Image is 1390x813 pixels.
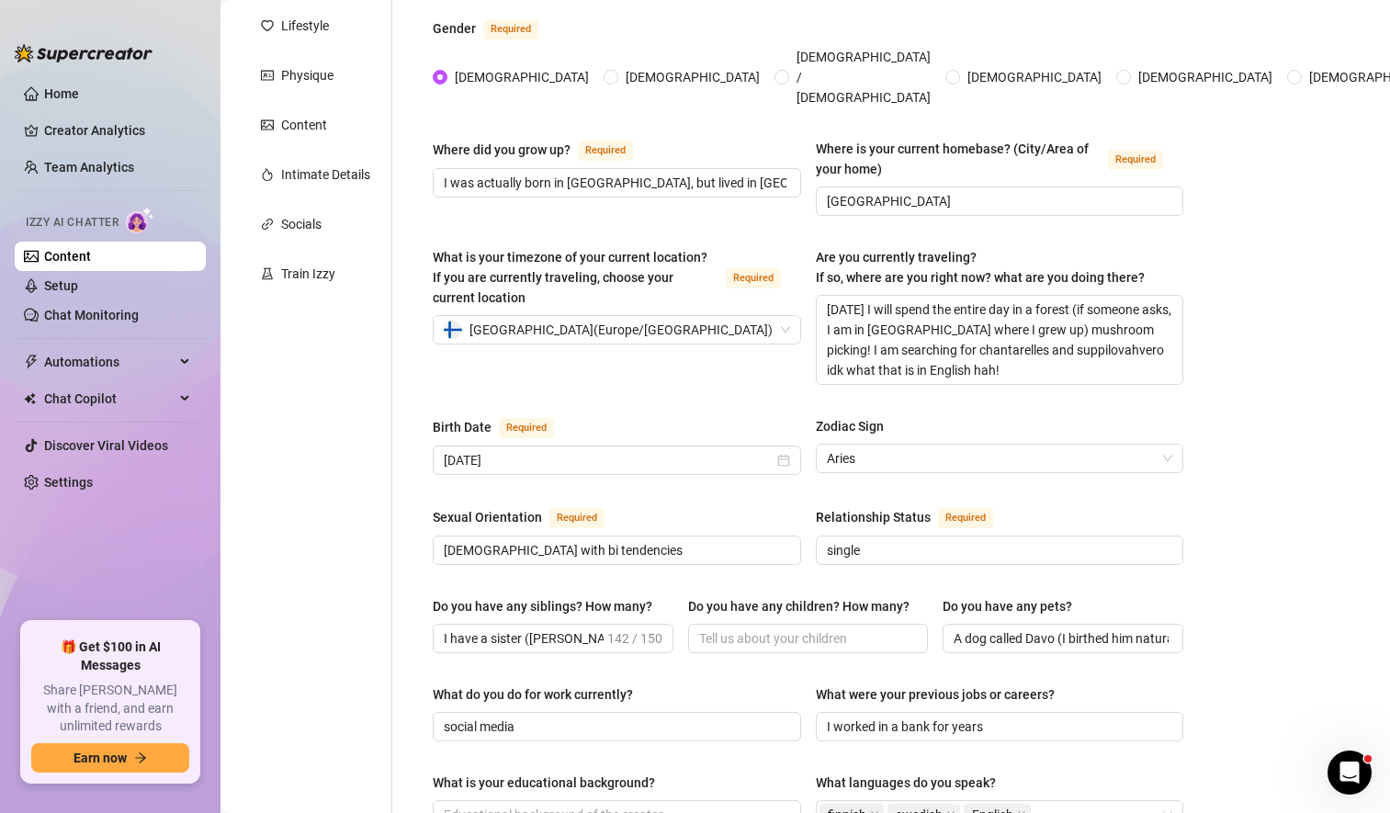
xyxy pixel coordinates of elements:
span: heart [261,19,274,32]
a: Setup [44,278,78,293]
div: What is your educational background? [433,773,655,793]
span: [GEOGRAPHIC_DATA] ( Europe/[GEOGRAPHIC_DATA] ) [469,316,773,344]
span: [DEMOGRAPHIC_DATA] [1131,67,1280,87]
input: What do you do for work currently? [444,717,786,737]
span: link [261,218,274,231]
div: Do you have any pets? [943,596,1072,616]
button: Earn nowarrow-right [31,743,189,773]
span: [DEMOGRAPHIC_DATA] [447,67,596,87]
input: Do you have any children? How many? [699,628,914,649]
img: Chat Copilot [24,392,36,405]
div: Relationship Status [816,507,931,527]
span: idcard [261,69,274,82]
div: Physique [281,65,333,85]
span: Required [726,268,781,288]
label: What languages do you speak? [816,773,1009,793]
div: Zodiac Sign [816,416,884,436]
span: arrow-right [134,751,147,764]
div: Do you have any children? How many? [688,596,910,616]
span: Chat Copilot [44,384,175,413]
div: Sexual Orientation [433,507,542,527]
span: Share [PERSON_NAME] with a friend, and earn unlimited rewards [31,682,189,736]
span: Automations [44,347,175,377]
img: logo-BBDzfeDw.svg [15,44,153,62]
img: fi [444,321,462,339]
label: Sexual Orientation [433,506,625,528]
label: Birth Date [433,416,574,438]
a: Home [44,86,79,101]
div: Content [281,115,327,135]
input: Sexual Orientation [444,540,786,560]
input: Birth Date [444,450,774,470]
label: Gender [433,17,559,40]
input: Relationship Status [827,540,1170,560]
div: Birth Date [433,417,492,437]
label: Zodiac Sign [816,416,897,436]
div: Lifestyle [281,16,329,36]
div: Where is your current homebase? (City/Area of your home) [816,139,1102,179]
label: What is your educational background? [433,773,668,793]
label: What were your previous jobs or careers? [816,684,1068,705]
span: Required [938,508,993,528]
a: Creator Analytics [44,116,191,145]
span: Earn now [73,751,127,765]
input: Where is your current homebase? (City/Area of your home) [827,191,1170,211]
textarea: [DATE] I will spend the entire day in a forest (if someone asks, I am in [GEOGRAPHIC_DATA] where ... [817,296,1183,384]
input: What were your previous jobs or careers? [827,717,1170,737]
div: Socials [281,214,322,234]
a: Settings [44,475,93,490]
div: Train Izzy [281,264,335,284]
span: experiment [261,267,274,280]
label: Do you have any siblings? How many? [433,596,665,616]
span: Required [483,19,538,40]
input: Do you have any pets? [954,628,1169,649]
label: Do you have any pets? [943,596,1085,616]
input: Where did you grow up? [444,173,786,193]
span: [DEMOGRAPHIC_DATA] [960,67,1109,87]
a: Team Analytics [44,160,134,175]
label: Do you have any children? How many? [688,596,922,616]
div: Do you have any siblings? How many? [433,596,652,616]
span: Required [499,418,554,438]
span: fire [261,168,274,181]
img: AI Chatter [126,207,154,233]
div: What were your previous jobs or careers? [816,684,1055,705]
span: 🎁 Get $100 in AI Messages [31,638,189,674]
span: Izzy AI Chatter [26,214,119,231]
span: thunderbolt [24,355,39,369]
input: Do you have any siblings? How many? [444,628,604,649]
a: Chat Monitoring [44,308,139,322]
label: Where is your current homebase? (City/Area of your home) [816,139,1184,179]
span: [DEMOGRAPHIC_DATA] [618,67,767,87]
a: Discover Viral Videos [44,438,168,453]
span: Required [549,508,605,528]
span: picture [261,119,274,131]
span: Aries [827,445,1173,472]
iframe: Intercom live chat [1328,751,1372,795]
div: Gender [433,18,476,39]
span: [DEMOGRAPHIC_DATA] / [DEMOGRAPHIC_DATA] [789,47,938,107]
div: Intimate Details [281,164,370,185]
span: Are you currently traveling? If so, where are you right now? what are you doing there? [816,250,1145,285]
a: Content [44,249,91,264]
span: 142 / 150 [607,628,662,649]
div: What do you do for work currently? [433,684,633,705]
label: What do you do for work currently? [433,684,646,705]
div: Where did you grow up? [433,140,571,160]
span: What is your timezone of your current location? If you are currently traveling, choose your curre... [433,250,707,305]
label: Relationship Status [816,506,1013,528]
span: Required [1108,150,1163,170]
span: Required [578,141,633,161]
label: Where did you grow up? [433,139,653,161]
div: What languages do you speak? [816,773,996,793]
